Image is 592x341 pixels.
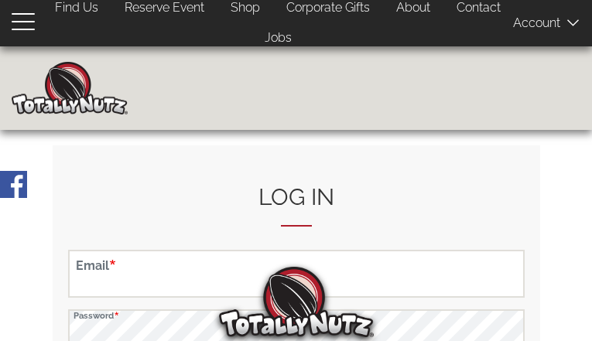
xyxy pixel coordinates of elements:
[253,23,303,53] a: Jobs
[219,267,374,337] img: Totally Nutz Logo
[68,250,525,298] input: Enter your email address.
[12,62,128,114] img: Home
[68,184,525,227] h2: Log in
